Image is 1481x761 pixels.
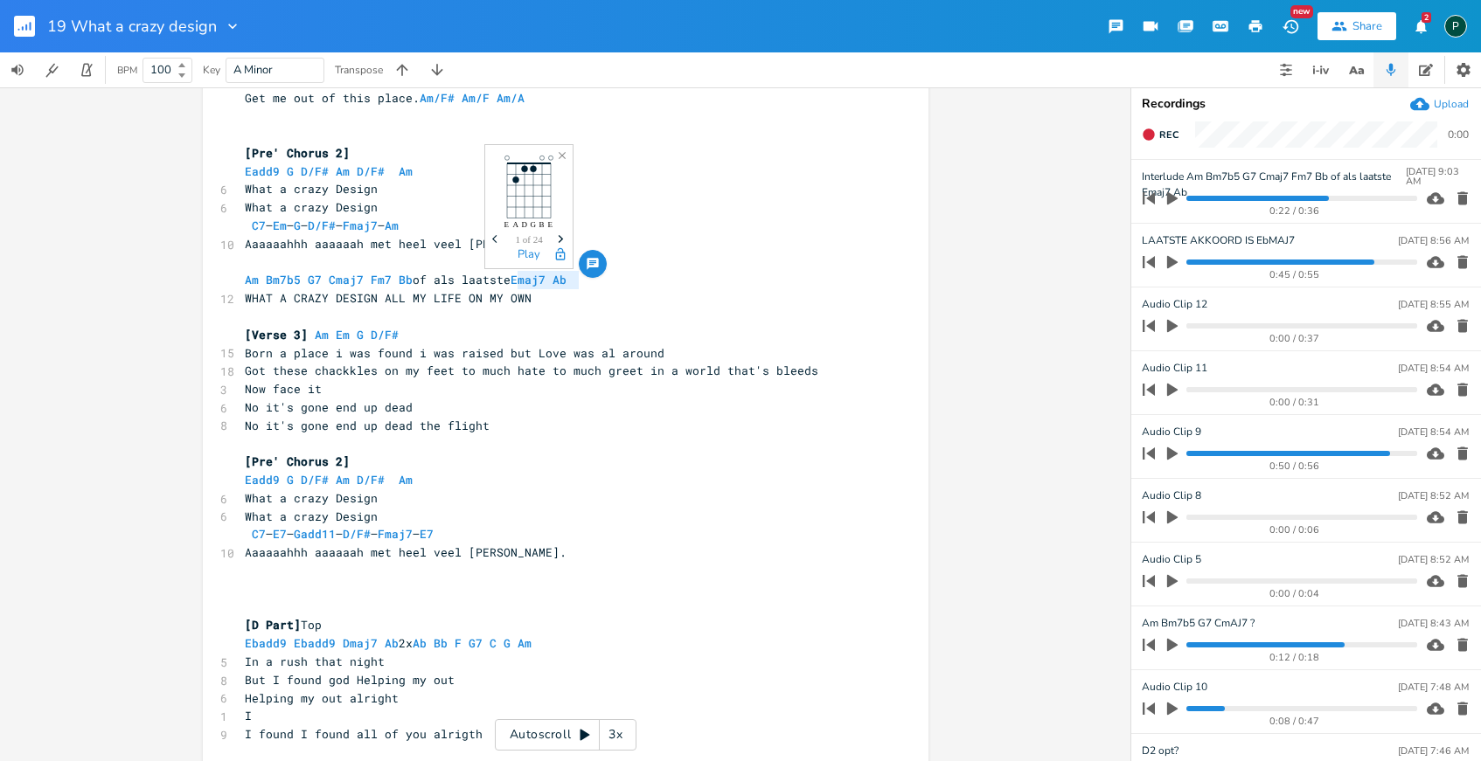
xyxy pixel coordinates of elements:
span: WHAT A CRAZY DESIGN ALL MY LIFE ON MY OWN [245,290,532,306]
span: 19 What a crazy design [47,18,217,34]
span: D/F# [301,472,329,488]
span: Am/A [497,90,525,106]
span: D/F# [343,526,371,542]
div: 0:08 / 0:47 [1172,716,1417,726]
span: 2x [245,635,546,651]
div: 0:00 / 0:04 [1172,589,1417,598]
span: Fmaj7 [378,526,413,542]
span: F [455,635,462,651]
span: In a rush that night [245,654,385,669]
span: Am [245,272,259,287]
span: Audio Clip 5 [1142,551,1201,568]
div: 0:00 / 0:06 [1172,525,1417,535]
div: 0:50 / 0:56 [1172,461,1417,471]
span: G [357,327,364,342]
div: [DATE] 8:52 AM [1398,491,1469,501]
span: Bb [399,272,413,287]
span: C [490,635,497,651]
span: Am [385,218,399,233]
span: Eadd9 [245,163,280,179]
span: E7 [420,526,434,542]
span: Ebadd9 [294,635,336,651]
span: G [504,635,511,651]
button: Upload [1410,94,1469,114]
div: [DATE] 8:52 AM [1398,555,1469,564]
span: [D Part] [245,617,301,633]
div: Autoscroll [495,719,636,751]
div: Piepo [1444,15,1467,38]
div: [DATE] 7:46 AM [1398,746,1469,756]
div: 3x [600,719,631,751]
span: Interlude Am Bm7b5 G7 Cmaj7 Fm7 Bb of als laatste Emaj7 Ab [1142,169,1406,185]
button: Rec [1135,121,1185,149]
span: What a crazy Design [245,508,378,524]
div: New [1290,5,1313,18]
button: New [1273,10,1308,42]
span: Helping my out alright [245,690,399,706]
div: Share [1352,18,1382,34]
span: Am/F# [420,90,455,106]
span: Am [399,163,413,179]
span: What a crazy Design [245,490,378,506]
span: G [287,163,294,179]
span: [Verse 3] [245,327,308,342]
span: Emaj7 [511,272,546,287]
div: 0:22 / 0:36 [1172,206,1417,216]
span: Am/F [462,90,490,106]
div: Key [203,65,220,75]
span: Am [399,472,413,488]
span: Gadd11 [294,526,336,542]
div: [DATE] 9:03 AM [1406,167,1469,186]
span: No it's gone end up dead the flight [245,418,490,433]
span: D/F# [371,327,399,342]
div: BPM [117,66,137,75]
span: Em [273,218,287,233]
div: [DATE] 7:48 AM [1398,682,1469,692]
span: Audio Clip 9 [1142,424,1201,440]
text: B [539,219,545,228]
span: Audio Clip 8 [1142,488,1201,504]
span: Top [245,617,322,633]
span: Audio Clip 11 [1142,360,1207,377]
span: Am Bm7b5 G7 CmAJ7 ? [1142,615,1255,632]
span: C7 [252,218,266,233]
div: 0:00 [1448,129,1469,140]
span: Aaaaaahhh aaaaaah met heel veel [PERSON_NAME]. [245,236,567,252]
span: of als laatste [245,272,574,287]
span: Born a place i was found i was raised but Love was al around [245,345,664,361]
span: Bm7b5 [266,272,301,287]
span: I [245,708,252,723]
span: Cmaj7 [329,272,364,287]
span: Am [315,327,329,342]
div: 0:00 / 0:31 [1172,398,1417,407]
button: P [1444,6,1467,46]
div: [DATE] 8:54 AM [1398,363,1469,373]
div: [DATE] 8:43 AM [1398,619,1469,628]
span: Audio Clip 10 [1142,679,1207,695]
span: Em [336,327,350,342]
text: D [522,219,528,228]
span: – – – – – [245,526,441,542]
span: [Pre' Chorus 2] [245,453,350,469]
span: Get me out of this place. [245,90,532,106]
div: 2 [1422,12,1431,23]
span: A Minor [233,62,273,78]
span: LAATSTE AKKOORD IS EbMAJ7 [1142,232,1295,249]
span: G7 [308,272,322,287]
div: Upload [1434,97,1469,111]
div: 0:12 / 0:18 [1172,653,1417,662]
span: D/F# [357,472,385,488]
span: But I found god Helping my out [245,672,455,688]
button: 2 [1403,10,1438,42]
span: Ebadd9 [245,635,287,651]
span: Dmaj7 [343,635,378,651]
span: [Pre' Chorus 2] [245,145,350,161]
span: Bb [434,635,448,651]
span: Ab [413,635,427,651]
text: E [548,219,553,228]
div: [DATE] 8:54 AM [1398,427,1469,437]
span: G [287,472,294,488]
span: E7 [273,526,287,542]
span: C7 [252,526,266,542]
div: [DATE] 8:56 AM [1398,236,1469,246]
